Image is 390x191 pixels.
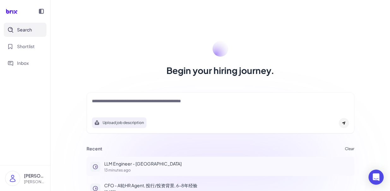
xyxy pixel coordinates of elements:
button: Search [4,23,46,37]
span: Search [17,26,32,33]
h3: Recent [87,146,102,152]
p: [PERSON_NAME] [24,172,45,179]
p: 13 minutes ago [104,168,351,172]
div: Open Intercom Messenger [369,170,384,185]
h1: Begin your hiring journey. [166,64,274,77]
span: Shortlist [17,43,35,50]
button: Inbox [4,56,46,70]
button: Search using job description [92,117,147,128]
p: LLM Engineer - [GEOGRAPHIC_DATA] [104,160,351,167]
button: LLM Engineer - [GEOGRAPHIC_DATA]13 minutes ago [87,157,354,176]
span: Inbox [17,60,29,66]
p: [PERSON_NAME][EMAIL_ADDRESS][DOMAIN_NAME] [24,179,45,185]
p: CFO - A轮HR Agent, 投行/投资背景, 6-8年经验 [104,182,351,189]
img: user_logo.png [5,171,20,186]
button: Shortlist [4,39,46,53]
button: Clear [345,147,354,151]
